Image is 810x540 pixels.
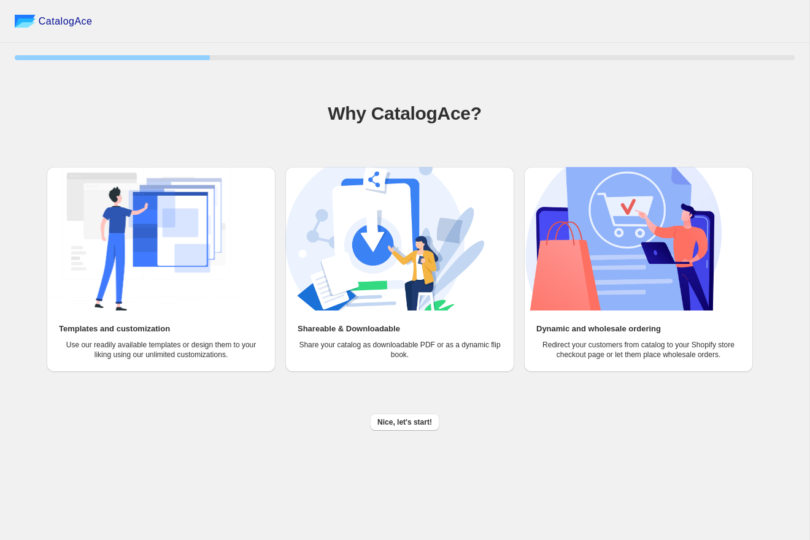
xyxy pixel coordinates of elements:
h1: Why CatalogAce? [15,101,795,126]
p: Redirect your customers from catalog to your Shopify store checkout page or let them place wholes... [536,340,741,360]
img: Templates and customization [47,167,245,310]
button: Nice, let's start! [370,414,439,431]
span: Nice, let's start! [377,417,432,427]
p: Share your catalog as downloadable PDF or as a dynamic flip book. [298,340,502,360]
img: Shareable & Downloadable [285,167,484,310]
img: Dynamic and wholesale ordering [524,167,723,310]
img: catalog ace [15,15,36,28]
p: Use our readily available templates or design them to your liking using our unlimited customizati... [59,340,263,360]
h2: Shareable & Downloadable [298,323,400,335]
span: CatalogAce [39,15,93,28]
h2: Dynamic and wholesale ordering [536,323,661,335]
h2: Templates and customization [59,323,170,335]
